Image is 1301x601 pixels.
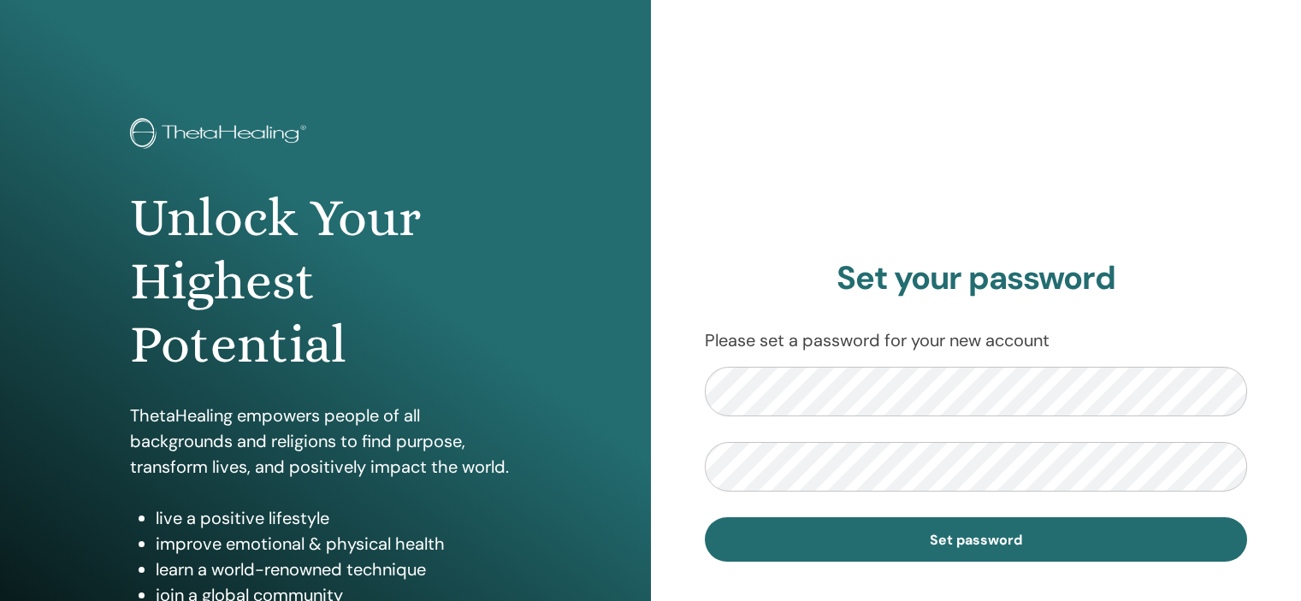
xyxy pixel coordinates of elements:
[705,259,1248,298] h2: Set your password
[705,327,1248,353] p: Please set a password for your new account
[156,531,521,557] li: improve emotional & physical health
[156,505,521,531] li: live a positive lifestyle
[705,517,1248,562] button: Set password
[930,531,1022,549] span: Set password
[130,403,521,480] p: ThetaHealing empowers people of all backgrounds and religions to find purpose, transform lives, a...
[130,186,521,377] h1: Unlock Your Highest Potential
[156,557,521,582] li: learn a world-renowned technique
